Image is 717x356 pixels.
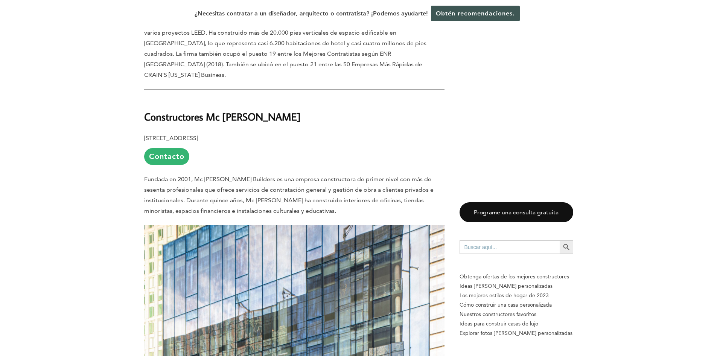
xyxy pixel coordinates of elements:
[460,301,552,308] font: Cómo construir una casa personalizada
[436,10,515,17] font: Obtén recomendaciones.
[144,18,443,78] font: Como miembro del Consejo de Construcción Ecológica de [GEOGRAPHIC_DATA], la empresa ha completado...
[431,6,520,21] a: Obtén recomendaciones.
[460,291,573,300] a: Los mejores estilos de hogar de 2023
[144,110,301,123] font: Constructores Mc [PERSON_NAME]
[460,283,553,289] font: Ideas [PERSON_NAME] personalizadas
[460,310,573,319] a: Nuestros constructores favoritos
[144,176,434,214] font: Fundada en 2001, Mc [PERSON_NAME] Builders es una empresa constructora de primer nivel con más de...
[144,134,198,142] font: [STREET_ADDRESS]
[562,243,571,251] svg: Buscar
[460,273,569,280] font: Obtenga ofertas de los mejores constructores
[460,311,536,318] font: Nuestros constructores favoritos
[460,281,573,291] a: Ideas [PERSON_NAME] personalizadas
[460,319,573,328] a: Ideas para construir casas de lujo
[460,240,560,254] input: Buscar aquí...
[460,300,573,310] a: Cómo construir una casa personalizada
[149,152,184,161] font: Contacto
[144,148,189,165] a: Contacto
[679,318,708,347] iframe: Controlador de chat del widget Drift
[460,292,549,299] font: Los mejores estilos de hogar de 2023
[460,320,538,327] font: Ideas para construir casas de lujo
[460,328,573,338] a: Explorar fotos [PERSON_NAME] personalizadas
[195,10,428,17] font: ¿Necesitas contratar a un diseñador, arquitecto o contratista? ¡Podemos ayudarte!
[474,209,559,216] font: Programe una consulta gratuita
[460,330,572,336] font: Explorar fotos [PERSON_NAME] personalizadas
